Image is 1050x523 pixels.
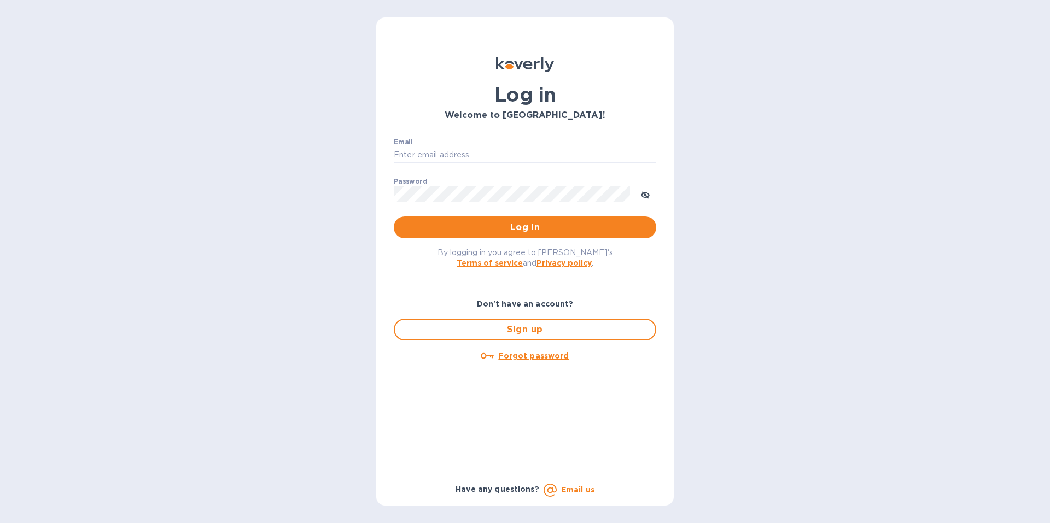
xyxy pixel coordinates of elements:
label: Password [394,178,427,185]
span: Sign up [404,323,646,336]
button: Sign up [394,319,656,340]
span: Log in [402,221,647,234]
a: Terms of service [457,258,523,267]
input: Enter email address [394,147,656,163]
h1: Log in [394,83,656,106]
button: toggle password visibility [634,183,656,205]
a: Privacy policy [536,258,592,267]
button: Log in [394,216,656,238]
label: Email [394,139,413,145]
b: Have any questions? [456,485,539,493]
h3: Welcome to [GEOGRAPHIC_DATA]! [394,110,656,121]
span: By logging in you agree to [PERSON_NAME]'s and . [437,248,613,267]
a: Email us [561,485,594,494]
u: Forgot password [498,351,569,360]
img: Koverly [496,57,554,72]
b: Don't have an account? [477,299,574,308]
